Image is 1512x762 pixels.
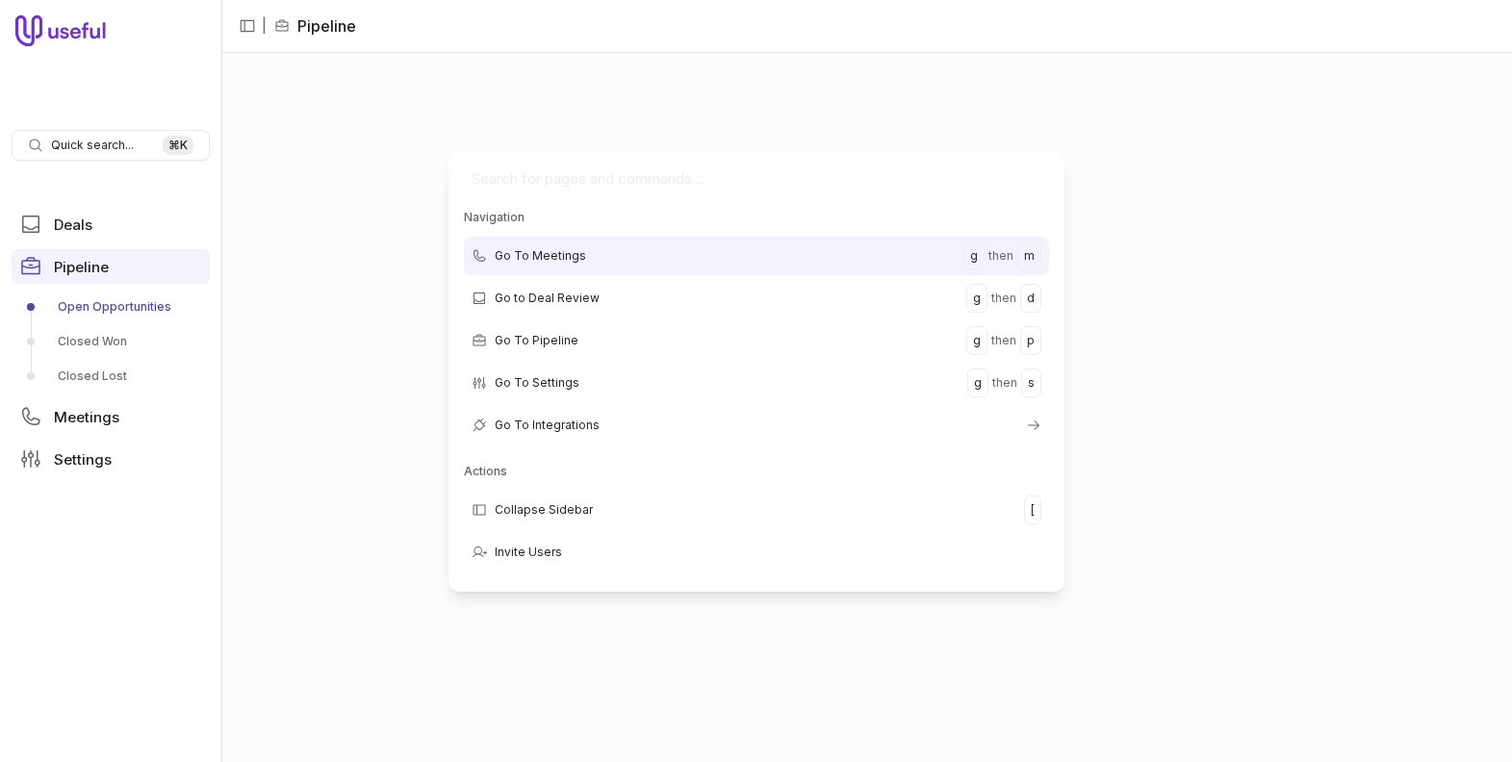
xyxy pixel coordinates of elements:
[1017,241,1041,270] kbd: m
[464,406,1049,444] div: Go To Integrations
[464,460,1049,483] div: Actions
[1020,326,1041,355] kbd: p
[464,364,1049,402] div: Go To Settings
[464,237,1049,275] div: Go To Meetings
[464,533,1049,571] div: Invite Users
[966,284,987,313] kbd: g
[464,206,1049,229] div: Navigation
[966,326,987,355] kbd: g
[464,321,1049,360] div: Go To Pipeline
[991,287,1016,310] span: then
[1024,495,1041,524] kbd: [
[963,241,985,270] kbd: g
[1020,284,1041,313] kbd: d
[991,329,1016,352] span: then
[988,244,1013,267] span: then
[456,206,1057,584] div: Suggestions
[456,160,1057,198] input: Search for pages and commands...
[464,491,1049,529] div: Collapse Sidebar
[1021,368,1041,397] kbd: s
[967,368,988,397] kbd: g
[992,371,1017,394] span: then
[464,279,1049,317] div: Go to Deal Review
